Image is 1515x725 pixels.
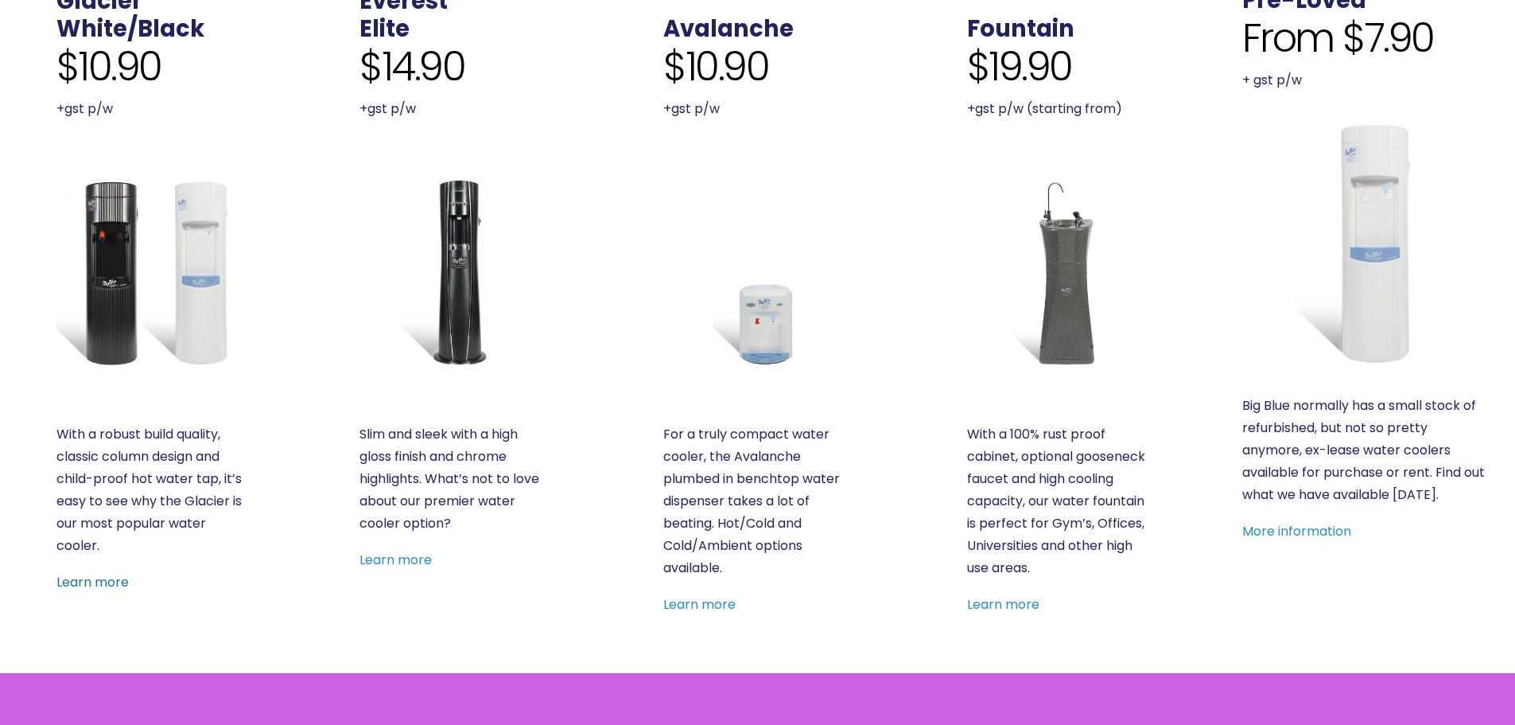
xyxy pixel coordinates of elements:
p: +gst p/w (starting from) [967,98,1156,120]
iframe: Chatbot [1410,620,1493,703]
a: Avalanche [663,177,852,366]
p: With a robust build quality, classic column design and child-proof hot water tap, it’s easy to se... [56,423,245,557]
a: Glacier White or Black [56,177,245,366]
p: + gst p/w [1242,69,1488,92]
span: $14.90 [359,43,464,91]
a: Avalanche [663,13,794,45]
p: +gst p/w [663,98,852,120]
span: $10.90 [663,43,768,91]
span: $19.90 [967,43,1072,91]
a: Learn more [359,551,432,569]
span: $10.90 [56,43,161,91]
a: Learn more [967,595,1039,614]
a: Learn more [663,595,736,614]
p: Big Blue normally has a small stock of refurbished, but not so pretty anymore, ex-lease water coo... [1242,395,1488,506]
span: From $7.90 [1242,14,1434,62]
a: Elite [359,13,410,45]
a: Refurbished [1242,120,1488,366]
p: For a truly compact water cooler, the Avalanche plumbed in benchtop water dispenser takes a lot o... [663,423,852,579]
a: Fountain [967,177,1156,366]
a: Learn more [56,573,129,591]
p: +gst p/w [56,98,245,120]
p: Slim and sleek with a high gloss finish and chrome highlights. What’s not to love about our premi... [359,423,548,535]
a: Fountain [967,13,1074,45]
a: More information [1242,522,1351,540]
a: Everest Elite [359,177,548,366]
p: +gst p/w [359,98,548,120]
p: With a 100% rust proof cabinet, optional gooseneck faucet and high cooling capacity, our water fo... [967,423,1156,579]
a: White/Black [56,13,204,45]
